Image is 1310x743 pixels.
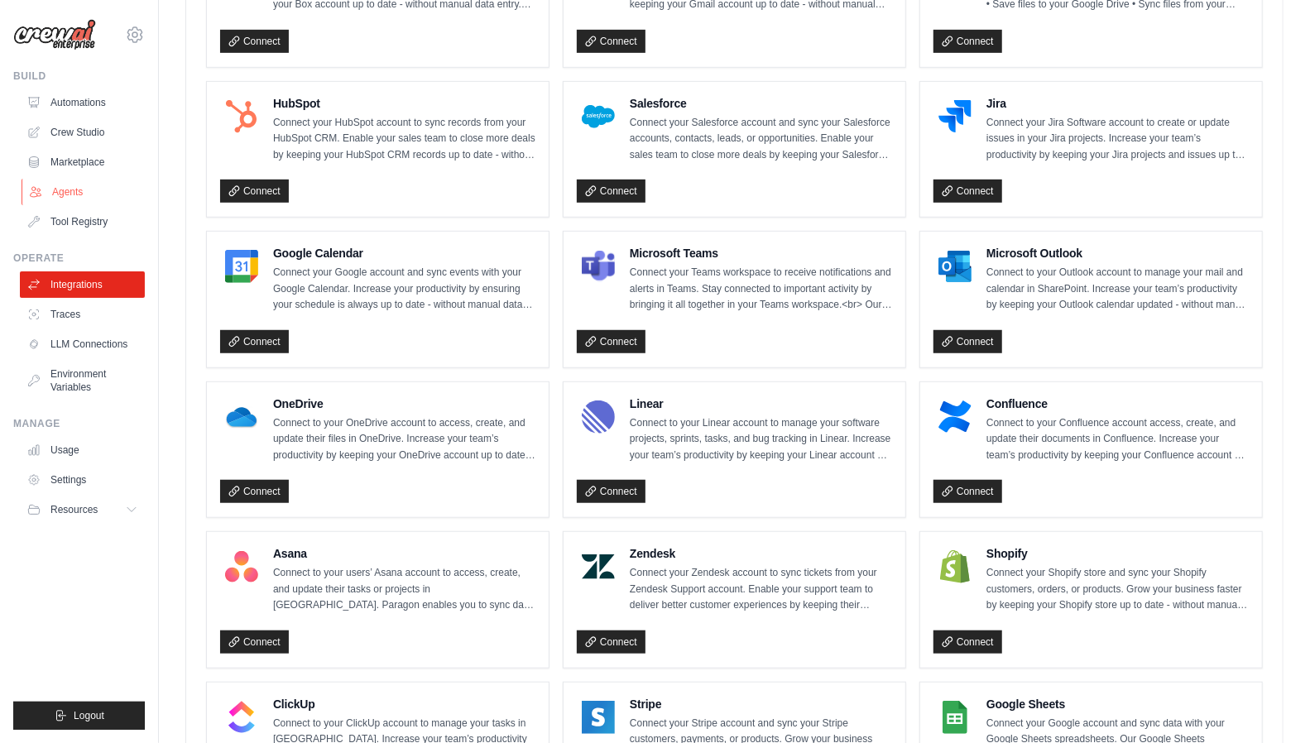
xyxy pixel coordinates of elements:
p: Connect your Salesforce account and sync your Salesforce accounts, contacts, leads, or opportunit... [630,115,892,164]
a: LLM Connections [20,331,145,357]
img: OneDrive Logo [225,400,258,434]
a: Connect [577,30,645,53]
a: Connect [220,480,289,503]
span: Resources [50,503,98,516]
a: Connect [933,330,1002,353]
img: HubSpot Logo [225,100,258,133]
a: Connect [577,330,645,353]
a: Crew Studio [20,119,145,146]
a: Usage [20,437,145,463]
a: Environment Variables [20,361,145,400]
a: Connect [220,330,289,353]
p: Connect to your Confluence account access, create, and update their documents in Confluence. Incr... [986,415,1249,464]
img: Logo [13,19,96,50]
h4: OneDrive [273,395,535,412]
h4: Salesforce [630,95,892,112]
h4: Linear [630,395,892,412]
a: Tool Registry [20,209,145,235]
p: Connect your Teams workspace to receive notifications and alerts in Teams. Stay connected to impo... [630,265,892,314]
button: Logout [13,702,145,730]
div: Manage [13,417,145,430]
img: Jira Logo [938,100,972,133]
h4: Confluence [986,395,1249,412]
p: Connect your HubSpot account to sync records from your HubSpot CRM. Enable your sales team to clo... [273,115,535,164]
h4: HubSpot [273,95,535,112]
p: Connect your Shopify store and sync your Shopify customers, orders, or products. Grow your busine... [986,565,1249,614]
a: Connect [577,630,645,654]
p: Connect to your Outlook account to manage your mail and calendar in SharePoint. Increase your tea... [986,265,1249,314]
a: Connect [933,180,1002,203]
p: Connect your Jira Software account to create or update issues in your Jira projects. Increase you... [986,115,1249,164]
h4: Microsoft Outlook [986,245,1249,261]
a: Marketplace [20,149,145,175]
h4: Zendesk [630,545,892,562]
a: Traces [20,301,145,328]
span: Logout [74,709,104,722]
img: Confluence Logo [938,400,972,434]
a: Connect [577,180,645,203]
a: Connect [933,480,1002,503]
img: Microsoft Outlook Logo [938,250,972,283]
h4: Google Sheets [986,696,1249,712]
h4: Jira [986,95,1249,112]
img: Google Sheets Logo [938,701,972,734]
p: Connect to your users’ Asana account to access, create, and update their tasks or projects in [GE... [273,565,535,614]
img: Microsoft Teams Logo [582,250,615,283]
a: Agents [22,179,146,205]
img: Salesforce Logo [582,100,615,133]
h4: Google Calendar [273,245,535,261]
div: Build [13,70,145,83]
h4: Shopify [986,545,1249,562]
p: Connect your Zendesk account to sync tickets from your Zendesk Support account. Enable your suppo... [630,565,892,614]
a: Integrations [20,271,145,298]
a: Connect [220,630,289,654]
a: Connect [220,30,289,53]
a: Connect [933,630,1002,654]
a: Connect [220,180,289,203]
a: Connect [933,30,1002,53]
p: Connect to your OneDrive account to access, create, and update their files in OneDrive. Increase ... [273,415,535,464]
h4: ClickUp [273,696,535,712]
img: ClickUp Logo [225,701,258,734]
img: Google Calendar Logo [225,250,258,283]
a: Settings [20,467,145,493]
a: Connect [577,480,645,503]
button: Resources [20,496,145,523]
p: Connect to your Linear account to manage your software projects, sprints, tasks, and bug tracking... [630,415,892,464]
img: Linear Logo [582,400,615,434]
h4: Asana [273,545,535,562]
img: Shopify Logo [938,550,972,583]
a: Automations [20,89,145,116]
div: Operate [13,252,145,265]
img: Stripe Logo [582,701,615,734]
h4: Microsoft Teams [630,245,892,261]
p: Connect your Google account and sync events with your Google Calendar. Increase your productivity... [273,265,535,314]
h4: Stripe [630,696,892,712]
img: Zendesk Logo [582,550,615,583]
img: Asana Logo [225,550,258,583]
